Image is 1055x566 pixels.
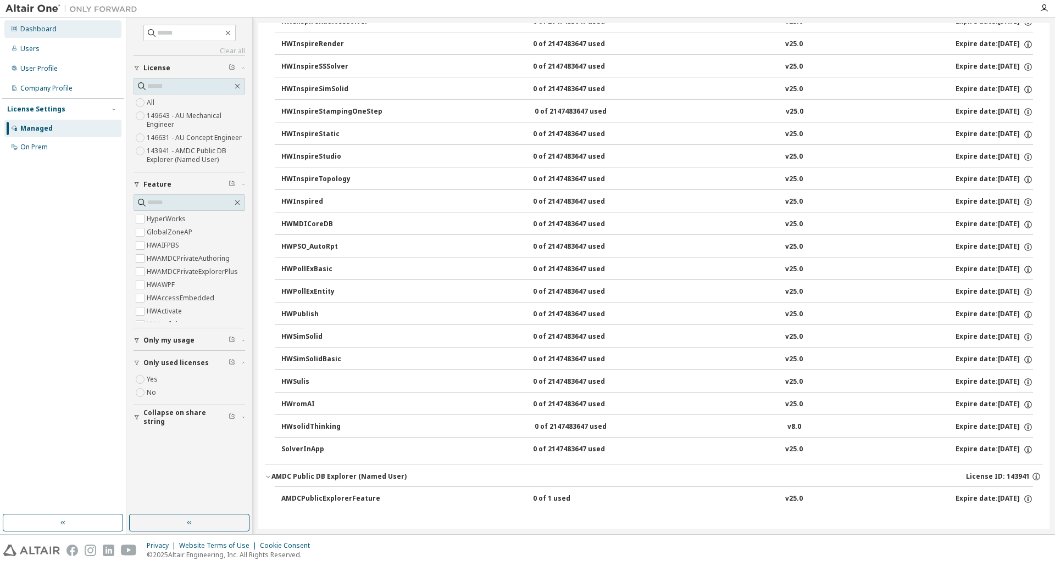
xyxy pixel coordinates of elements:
div: v25.0 [785,40,803,49]
label: 143941 - AMDC Public DB Explorer (Named User) [147,144,245,166]
button: Only my usage [134,328,245,352]
div: 0 of 2147483647 used [533,62,632,72]
div: Expire date: [DATE] [956,377,1033,387]
span: License ID: 143941 [966,472,1030,481]
div: On Prem [20,143,48,152]
div: HWsolidThinking [281,422,380,432]
span: Clear filter [229,413,235,422]
span: Clear filter [229,180,235,189]
div: Expire date: [DATE] [956,40,1033,49]
div: Expire date: [DATE] [956,494,1033,504]
div: 0 of 2147483647 used [533,197,632,207]
div: Expire date: [DATE] [956,355,1033,365]
div: HWSimSolidBasic [281,355,380,365]
div: HWMDICoreDB [281,220,380,229]
div: v25.0 [785,355,803,365]
button: HWInspired0 of 2147483647 usedv25.0Expire date:[DATE] [281,190,1033,214]
div: v25.0 [785,445,803,455]
div: Expire date: [DATE] [956,62,1033,72]
button: HWSulis0 of 2147483647 usedv25.0Expire date:[DATE] [281,370,1033,394]
button: HWInspireStatic0 of 2147483647 usedv25.0Expire date:[DATE] [281,122,1033,147]
div: v25.0 [785,130,803,139]
div: HWInspireSimSolid [281,85,380,94]
div: v25.0 [785,310,803,320]
img: facebook.svg [66,545,78,556]
div: HWInspireStampingOneStep [281,107,382,117]
div: Expire date: [DATE] [956,310,1033,320]
div: v25.0 [785,332,803,342]
div: Cookie Consent [260,541,316,550]
div: v25.0 [785,377,803,387]
div: v25.0 [785,175,803,184]
button: HWInspireStampingOneStep0 of 2147483647 usedv25.0Expire date:[DATE] [281,100,1033,124]
label: HWAWPF [147,278,177,292]
button: Feature [134,172,245,197]
button: HWInspireSimSolid0 of 2147483647 usedv25.0Expire date:[DATE] [281,77,1033,102]
button: HWPSO_AutoRpt0 of 2147483647 usedv25.0Expire date:[DATE] [281,235,1033,259]
span: License [143,64,170,72]
button: AMDC Public DB Explorer (Named User)License ID: 143941 [265,464,1043,489]
button: HWInspireSSSolver0 of 2147483647 usedv25.0Expire date:[DATE] [281,55,1033,79]
div: Expire date: [DATE] [956,332,1033,342]
div: Privacy [147,541,179,550]
div: Expire date: [DATE] [956,85,1033,94]
div: v25.0 [785,494,803,504]
button: HWromAI0 of 2147483647 usedv25.0Expire date:[DATE] [281,393,1033,417]
div: HWInspireTopology [281,175,380,184]
div: 0 of 2147483647 used [533,85,632,94]
div: v25.0 [785,242,803,252]
span: Clear filter [229,358,235,367]
label: Yes [147,373,160,386]
div: HWInspireStudio [281,152,380,162]
div: HWPollExEntity [281,287,380,297]
label: HyperWorks [147,212,188,226]
p: © 2025 Altair Engineering, Inc. All Rights Reserved. [147,550,316,559]
div: Expire date: [DATE] [956,197,1033,207]
div: 0 of 2147483647 used [533,175,632,184]
img: altair_logo.svg [3,545,60,556]
div: HWInspired [281,197,380,207]
div: Managed [20,124,53,133]
div: v25.0 [785,197,803,207]
label: HWActivate [147,305,184,318]
img: instagram.svg [85,545,96,556]
span: Clear filter [229,336,235,345]
div: HWromAI [281,400,380,410]
span: Only my usage [143,336,195,345]
button: HWMDICoreDB0 of 2147483647 usedv25.0Expire date:[DATE] [281,212,1033,237]
div: Expire date: [DATE] [956,287,1033,297]
label: All [147,96,157,109]
div: v25.0 [786,107,803,117]
button: HWPollExEntity0 of 2147483647 usedv25.0Expire date:[DATE] [281,280,1033,304]
div: Dashboard [20,25,57,33]
button: SolverInApp0 of 2147483647 usedv25.0Expire date:[DATE] [281,438,1033,462]
div: Users [20,44,40,53]
div: 0 of 2147483647 used [533,220,632,229]
div: 0 of 2147483647 used [533,152,632,162]
label: HWAMDCPrivateExplorerPlus [147,265,240,278]
button: HWPollExBasic0 of 2147483647 usedv25.0Expire date:[DATE] [281,257,1033,282]
span: Clear filter [229,64,235,72]
button: License [134,56,245,80]
div: 0 of 2147483647 used [533,332,632,342]
div: v25.0 [785,62,803,72]
div: Expire date: [DATE] [956,265,1033,274]
img: youtube.svg [121,545,137,556]
button: HWsolidThinking0 of 2147483647 usedv8.0Expire date:[DATE] [281,415,1033,439]
div: HWSulis [281,377,380,387]
label: 149643 - AU Mechanical Engineer [147,109,245,131]
div: 0 of 2147483647 used [535,422,634,432]
div: Expire date: [DATE] [956,175,1033,184]
div: 0 of 2147483647 used [533,377,632,387]
div: 0 of 2147483647 used [533,130,632,139]
button: Only used licenses [134,351,245,375]
label: 146631 - AU Concept Engineer [147,131,244,144]
label: GlobalZoneAP [147,226,195,239]
div: 0 of 2147483647 used [533,265,632,274]
div: HWPSO_AutoRpt [281,242,380,252]
span: Feature [143,180,171,189]
div: 0 of 2147483647 used [533,400,632,410]
div: 0 of 2147483647 used [533,355,632,365]
img: linkedin.svg [103,545,114,556]
label: HWAIFPBS [147,239,181,252]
